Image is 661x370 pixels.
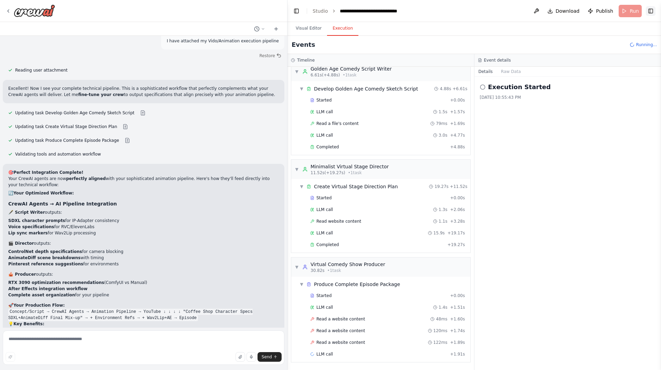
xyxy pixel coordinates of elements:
span: + 2.06s [450,207,465,212]
span: Validating tools and automation workflow [15,151,101,157]
p: outputs: [8,209,279,215]
span: + 0.00s [450,293,465,298]
h2: 💡 [8,321,279,327]
li: for RVC/ElevenLabs [8,224,279,230]
strong: Key Benefits: [13,321,44,326]
strong: Perfect Integration Complete! [13,170,83,175]
h2: 🎯 [8,169,279,176]
span: Updating task Produce Complete Episode Package [15,138,119,143]
button: Send [258,352,282,362]
div: Virtual Comedy Show Producer [311,261,385,268]
span: Send [262,354,272,360]
span: Started [316,195,332,201]
span: Completed [316,242,339,247]
strong: CrewAI Agents → AI Pipeline Integration [8,201,117,207]
span: + 4.77s [450,133,465,138]
span: • 1 task [348,170,362,176]
span: LLM call [316,109,333,115]
span: + 19.27s [448,242,465,247]
span: Download [556,8,580,14]
h2: 🚀 [8,302,279,308]
span: ▼ [300,86,304,92]
h2: 🔄 [8,190,279,196]
span: Create Virtual Stage Direction Plan [314,183,398,190]
span: ▼ [295,167,299,172]
button: Download [545,5,583,17]
span: Updating task Create Virtual Stage Direction Plan [15,124,117,129]
span: Completed [316,144,339,150]
span: LLM call [316,207,333,212]
p: outputs: [8,271,279,277]
button: Show right sidebar [646,6,655,16]
strong: 🎬 Director [8,241,34,246]
p: Your CrewAI agents are now with your sophisticated animation pipeline. Here's how they'll feed di... [8,176,279,188]
span: Publish [596,8,613,14]
button: Switch to previous chat [251,25,268,33]
span: + 6.61s [452,86,467,92]
span: Read a website content [316,340,365,345]
span: Read a file's content [316,121,359,126]
strong: Your Optimized Workflow: [13,191,74,195]
button: Click to speak your automation idea [246,352,256,362]
span: 1.5s [439,109,447,115]
span: ▼ [300,282,304,287]
span: + 1.74s [450,328,465,334]
button: Restore [256,51,284,61]
button: Details [474,67,497,76]
span: Started [316,293,332,298]
span: Reading user attachment [15,67,67,73]
span: + 11.52s [450,184,468,189]
p: outputs: [8,240,279,246]
strong: SDXL character prompts [8,218,65,223]
button: Improve this prompt [6,352,15,362]
span: + 1.60s [450,316,465,322]
span: 15.9s [433,230,445,236]
a: Studio [313,8,328,14]
span: + 0.00s [450,97,465,103]
span: ▼ [295,264,299,270]
span: 30.82s [311,268,325,273]
div: Minimalist Virtual Stage Director [311,163,389,170]
span: Read a website content [316,316,365,322]
span: + 1.91s [450,351,465,357]
li: for IP-Adapter consistency [8,218,279,224]
span: • 1 task [343,72,356,78]
p: ✅ character descriptions with Pinterest reference suggestions ✅ depth and blocking specifications... [8,327,279,364]
span: Read a website content [316,328,365,334]
span: 1.1s [439,219,447,224]
strong: Lip sync markers [8,231,48,235]
strong: Your Production Flow: [13,303,65,308]
li: for your pipeline [8,292,279,298]
span: 3.0s [439,133,447,138]
div: [DATE] 10:55:43 PM [480,95,656,100]
strong: Voice specifications [8,224,54,229]
span: Produce Complete Episode Package [314,281,400,288]
img: Logo [14,4,55,17]
span: Develop Golden Age Comedy Sketch Script [314,85,418,92]
span: • 1 task [327,268,341,273]
strong: 🎪 Producer [8,272,36,277]
span: ▼ [300,184,304,189]
li: (ComfyUI vs Manual) [8,279,279,286]
span: ▼ [295,69,299,74]
li: with timing [8,255,279,261]
h2: Events [292,40,315,50]
span: + 1.69s [450,121,465,126]
strong: RTX 3090 optimization recommendations [8,280,104,285]
strong: 🖋️ Script Writer [8,210,45,215]
span: 4.88s [440,86,451,92]
span: Read website content [316,219,361,224]
button: Start a new chat [271,25,282,33]
span: 6.61s (+4.88s) [311,72,340,78]
span: 19.27s [434,184,449,189]
h3: Event details [484,57,511,63]
span: 79ms [436,121,447,126]
button: Raw Data [497,67,525,76]
span: 1.3s [439,207,447,212]
p: Excellent! Now I see your complete technical pipeline. This is a sophisticated workflow that perf... [8,85,279,98]
strong: AnimateDiff scene breakdowns [8,255,81,260]
p: I have attached my Vido/Animation execution pipeline [167,38,279,44]
span: 1.4s [439,305,447,310]
span: 120ms [433,328,448,334]
button: Upload files [235,352,245,362]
